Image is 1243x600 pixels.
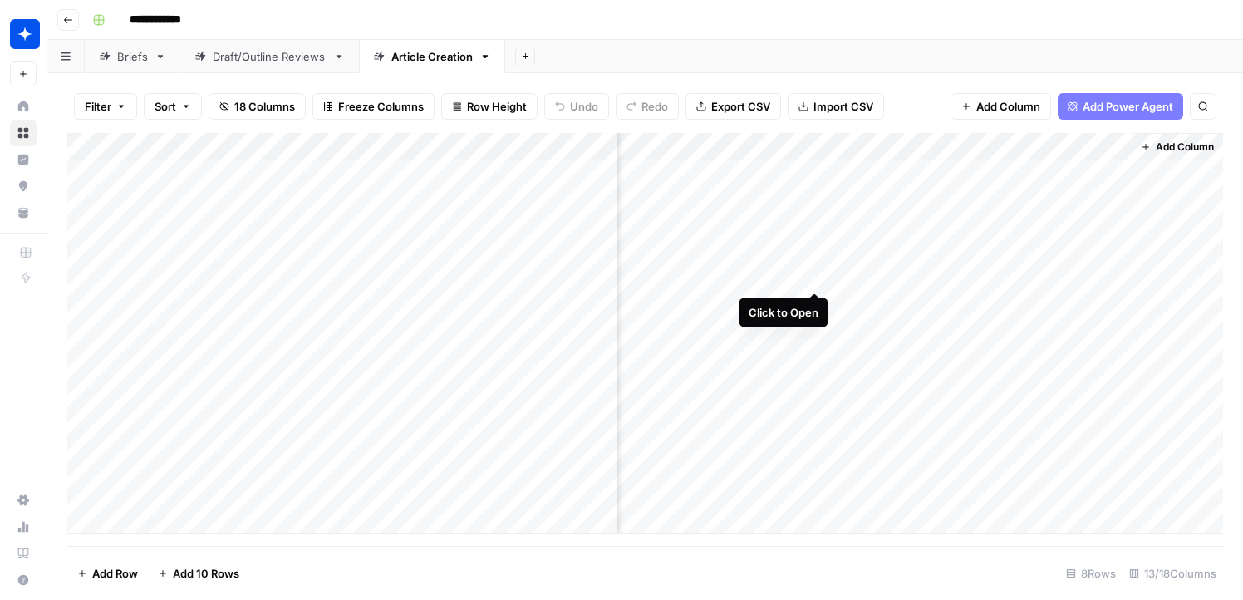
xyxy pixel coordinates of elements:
[10,13,37,55] button: Workspace: Wiz
[180,40,359,73] a: Draft/Outline Reviews
[10,487,37,514] a: Settings
[749,304,818,321] div: Click to Open
[10,19,40,49] img: Wiz Logo
[10,120,37,146] a: Browse
[148,560,249,587] button: Add 10 Rows
[10,514,37,540] a: Usage
[391,48,473,65] div: Article Creation
[155,98,176,115] span: Sort
[10,199,37,226] a: Your Data
[85,98,111,115] span: Filter
[951,93,1051,120] button: Add Column
[1058,93,1183,120] button: Add Power Agent
[711,98,770,115] span: Export CSV
[544,93,609,120] button: Undo
[467,98,527,115] span: Row Height
[1123,560,1223,587] div: 13/18 Columns
[1156,140,1214,155] span: Add Column
[312,93,435,120] button: Freeze Columns
[10,567,37,593] button: Help + Support
[10,173,37,199] a: Opportunities
[67,560,148,587] button: Add Row
[173,565,239,582] span: Add 10 Rows
[641,98,668,115] span: Redo
[1134,136,1221,158] button: Add Column
[976,98,1040,115] span: Add Column
[570,98,598,115] span: Undo
[10,540,37,567] a: Learning Hub
[685,93,781,120] button: Export CSV
[85,40,180,73] a: Briefs
[209,93,306,120] button: 18 Columns
[144,93,202,120] button: Sort
[213,48,327,65] div: Draft/Outline Reviews
[441,93,538,120] button: Row Height
[92,565,138,582] span: Add Row
[338,98,424,115] span: Freeze Columns
[359,40,505,73] a: Article Creation
[74,93,137,120] button: Filter
[10,93,37,120] a: Home
[1083,98,1173,115] span: Add Power Agent
[117,48,148,65] div: Briefs
[1059,560,1123,587] div: 8 Rows
[813,98,873,115] span: Import CSV
[234,98,295,115] span: 18 Columns
[616,93,679,120] button: Redo
[788,93,884,120] button: Import CSV
[10,146,37,173] a: Insights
